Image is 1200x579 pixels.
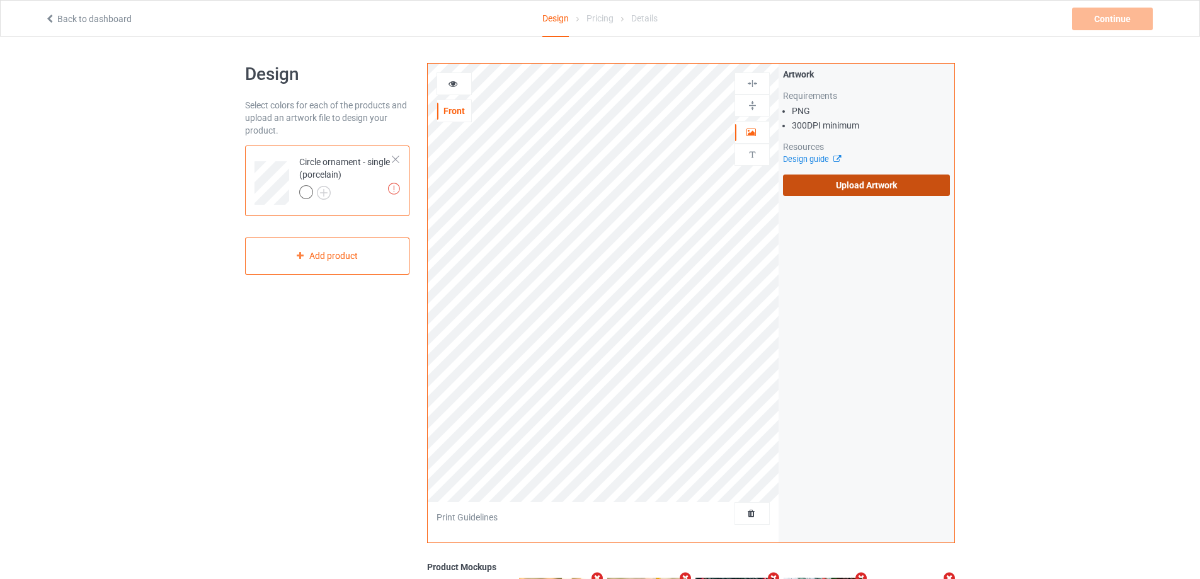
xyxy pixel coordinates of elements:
[437,105,471,117] div: Front
[542,1,569,37] div: Design
[245,146,409,216] div: Circle ornament - single (porcelain)
[388,183,400,195] img: exclamation icon
[746,149,758,161] img: svg%3E%0A
[245,63,409,86] h1: Design
[792,119,950,132] li: 300 DPI minimum
[783,175,950,196] label: Upload Artwork
[746,77,758,89] img: svg%3E%0A
[783,140,950,153] div: Resources
[746,100,758,112] img: svg%3E%0A
[783,154,840,164] a: Design guide
[783,68,950,81] div: Artwork
[317,186,331,200] img: svg+xml;base64,PD94bWwgdmVyc2lvbj0iMS4wIiBlbmNvZGluZz0iVVRGLTgiPz4KPHN2ZyB3aWR0aD0iMjJweCIgaGVpZ2...
[437,511,498,524] div: Print Guidelines
[586,1,614,36] div: Pricing
[245,99,409,137] div: Select colors for each of the products and upload an artwork file to design your product.
[299,156,393,198] div: Circle ornament - single (porcelain)
[792,105,950,117] li: PNG
[427,561,955,573] div: Product Mockups
[631,1,658,36] div: Details
[245,238,409,275] div: Add product
[45,14,132,24] a: Back to dashboard
[783,89,950,102] div: Requirements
